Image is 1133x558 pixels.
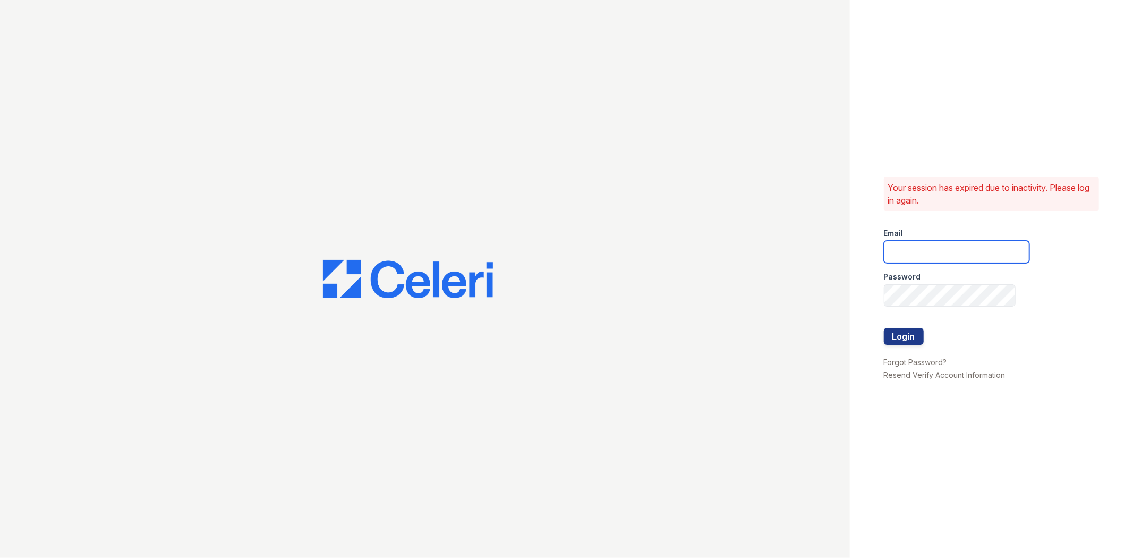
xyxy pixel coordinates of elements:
label: Password [884,272,921,282]
p: Your session has expired due to inactivity. Please log in again. [888,181,1095,207]
a: Resend Verify Account Information [884,370,1006,379]
img: CE_Logo_Blue-a8612792a0a2168367f1c8372b55b34899dd931a85d93a1a3d3e32e68fde9ad4.png [323,260,493,298]
button: Login [884,328,924,345]
a: Forgot Password? [884,358,947,367]
label: Email [884,228,904,239]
